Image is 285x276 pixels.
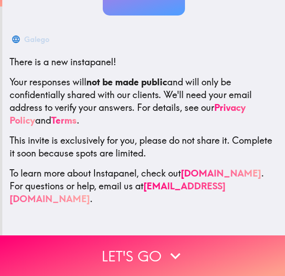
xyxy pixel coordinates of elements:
span: There is a new instapanel! [10,56,116,68]
p: This invite is exclusively for you, please do not share it. Complete it soon because spots are li... [10,134,278,160]
b: not be made public [86,76,167,88]
div: Galego [24,33,49,46]
p: To learn more about Instapanel, check out . For questions or help, email us at . [10,167,278,205]
button: Galego [10,30,53,48]
a: Privacy Policy [10,102,246,126]
p: Your responses will and will only be confidentially shared with our clients. We'll need your emai... [10,76,278,127]
a: [EMAIL_ADDRESS][DOMAIN_NAME] [10,180,226,204]
a: [DOMAIN_NAME] [181,167,261,179]
a: Terms [51,115,77,126]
